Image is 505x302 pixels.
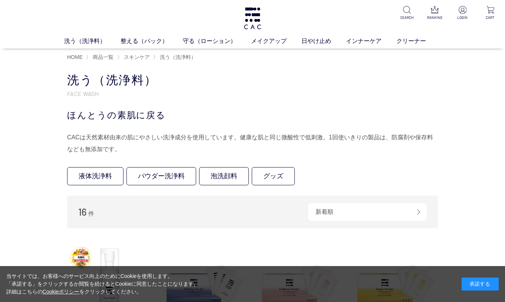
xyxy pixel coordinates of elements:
a: HOME [67,54,83,60]
a: 洗う（洗浄料） [158,54,196,60]
p: SEARCH [398,15,416,20]
div: 承諾する [462,278,499,291]
a: 商品一覧 [91,54,113,60]
a: RANKING [426,6,443,20]
span: 件 [88,210,94,217]
span: 商品一覧 [93,54,113,60]
li: 〉 [153,54,198,61]
a: メイクアップ [251,37,301,46]
p: LOGIN [453,15,471,20]
p: CART [481,15,499,20]
a: LOGIN [453,6,471,20]
a: 液体洗浄料 [67,167,123,185]
h1: 洗う（洗浄料） [67,72,438,88]
img: logo [243,7,262,29]
p: FACE WASH [67,90,438,97]
a: 守る（ローション） [183,37,251,46]
span: 洗う（洗浄料） [160,54,196,60]
a: インナーケア [346,37,396,46]
span: スキンケア [124,54,150,60]
a: CART [481,6,499,20]
a: スキンケア [122,54,150,60]
a: 日やけ止め [301,37,346,46]
a: パウダー洗浄料 [126,167,196,185]
a: クリーナー [396,37,441,46]
a: SEARCH [398,6,416,20]
a: グッズ [252,167,295,185]
div: CACは天然素材由来の肌にやさしい洗浄成分を使用しています。健康な肌と同じ微酸性で低刺激。1回使いきりの製品は、防腐剤や保存料なども無添加です。 [67,132,438,155]
a: Cookieポリシー [43,289,80,295]
div: ほんとうの素肌に戻る [67,109,438,122]
a: 洗う（洗浄料） [64,37,121,46]
div: 新着順 [308,203,427,221]
a: 整える（パック） [121,37,183,46]
p: RANKING [426,15,443,20]
li: 〉 [86,54,115,61]
div: 当サイトでは、お客様へのサービス向上のためにCookieを使用します。 「承諾する」をクリックするか閲覧を続けるとCookieに同意したことになります。 詳細はこちらの をクリックしてください。 [6,272,199,296]
span: 16 [78,206,87,218]
li: 〉 [117,54,152,61]
a: 泡洗顔料 [199,167,249,185]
